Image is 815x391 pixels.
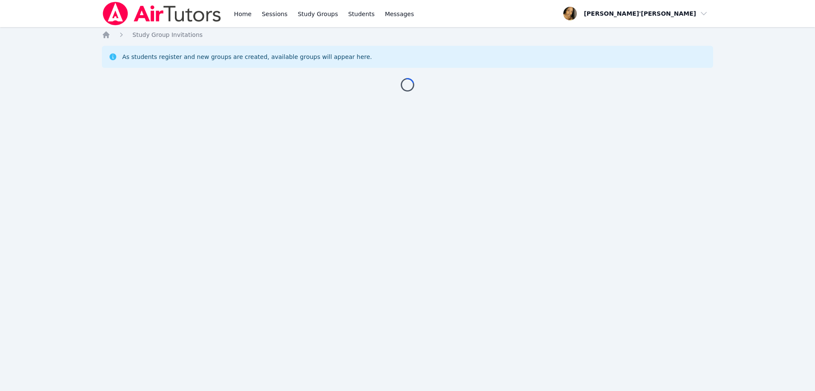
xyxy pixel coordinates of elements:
span: Messages [385,10,414,18]
nav: Breadcrumb [102,31,713,39]
span: Study Group Invitations [132,31,202,38]
img: Air Tutors [102,2,222,25]
a: Study Group Invitations [132,31,202,39]
div: As students register and new groups are created, available groups will appear here. [122,53,372,61]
